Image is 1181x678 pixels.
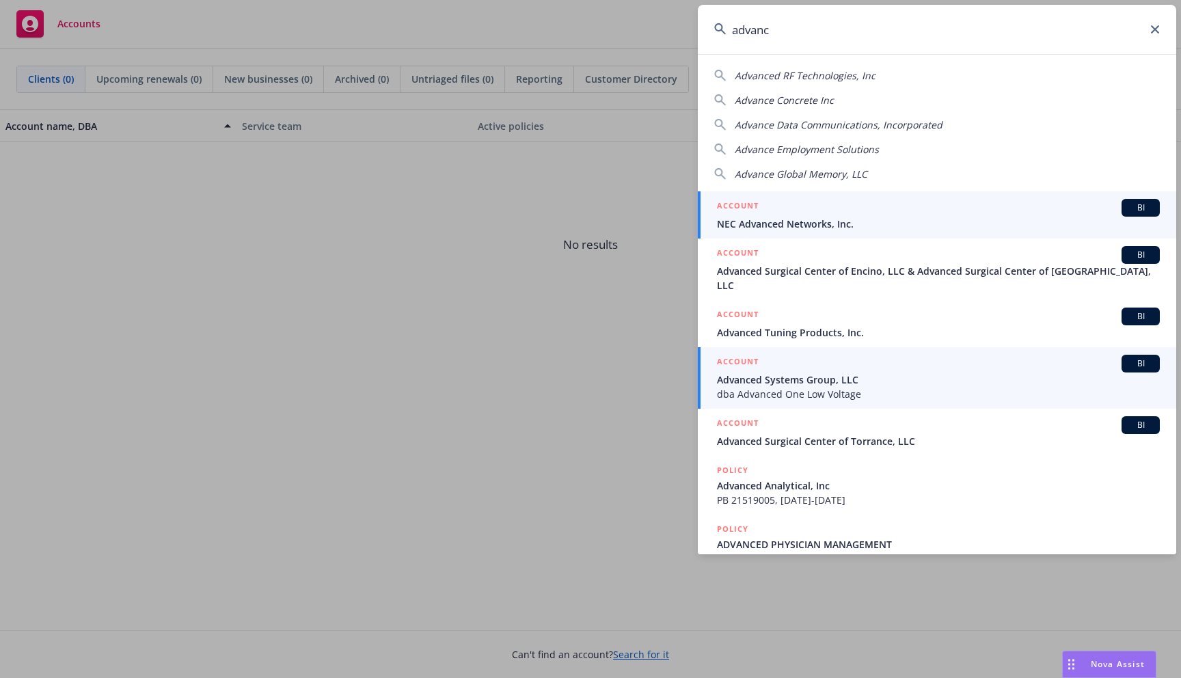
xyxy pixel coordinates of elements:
span: Nova Assist [1091,658,1145,670]
h5: ACCOUNT [717,416,759,433]
span: ADVANCED PHYSICIAN MANAGEMENT [717,537,1160,552]
span: Advance Employment Solutions [735,143,879,156]
span: Advanced Tuning Products, Inc. [717,325,1160,340]
span: dba Advanced One Low Voltage [717,387,1160,401]
a: ACCOUNTBIAdvanced Systems Group, LLCdba Advanced One Low Voltage [698,347,1176,409]
h5: POLICY [717,463,748,477]
span: BI [1127,310,1154,323]
div: Drag to move [1063,651,1080,677]
h5: ACCOUNT [717,308,759,324]
a: ACCOUNTBIAdvanced Surgical Center of Torrance, LLC [698,409,1176,456]
span: BI [1127,357,1154,370]
a: POLICYAdvanced Analytical, IncPB 21519005, [DATE]-[DATE] [698,456,1176,515]
h5: POLICY [717,522,748,536]
span: NEC Advanced Networks, Inc. [717,217,1160,231]
h5: ACCOUNT [717,199,759,215]
a: ACCOUNTBINEC Advanced Networks, Inc. [698,191,1176,239]
span: Advance Global Memory, LLC [735,167,867,180]
span: BI [1127,419,1154,431]
span: PB 21519005, [DATE]-[DATE] [717,493,1160,507]
h5: ACCOUNT [717,355,759,371]
span: Advance Data Communications, Incorporated [735,118,942,131]
span: Advance Concrete Inc [735,94,834,107]
span: 57 SBA BP6204 SC, [DATE]-[DATE] [717,552,1160,566]
span: Advanced RF Technologies, Inc [735,69,875,82]
span: BI [1127,249,1154,261]
h5: ACCOUNT [717,246,759,262]
a: POLICYADVANCED PHYSICIAN MANAGEMENT57 SBA BP6204 SC, [DATE]-[DATE] [698,515,1176,573]
span: Advanced Surgical Center of Encino, LLC & Advanced Surgical Center of [GEOGRAPHIC_DATA], LLC [717,264,1160,293]
span: Advanced Surgical Center of Torrance, LLC [717,434,1160,448]
a: ACCOUNTBIAdvanced Tuning Products, Inc. [698,300,1176,347]
a: ACCOUNTBIAdvanced Surgical Center of Encino, LLC & Advanced Surgical Center of [GEOGRAPHIC_DATA],... [698,239,1176,300]
input: Search... [698,5,1176,54]
button: Nova Assist [1062,651,1156,678]
span: Advanced Systems Group, LLC [717,372,1160,387]
span: Advanced Analytical, Inc [717,478,1160,493]
span: BI [1127,202,1154,214]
